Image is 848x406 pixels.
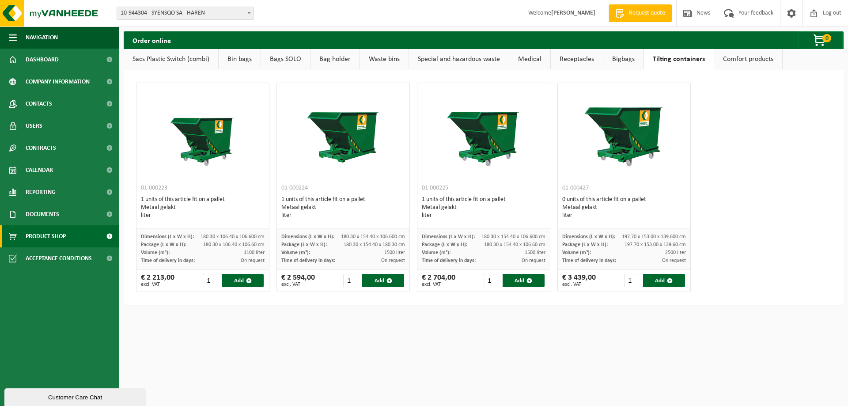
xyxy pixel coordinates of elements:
[244,250,265,255] span: 1100 liter
[381,258,405,263] span: On request
[141,258,195,263] span: Time of delivery in days:
[141,274,174,287] div: € 2 213,00
[481,234,545,239] span: 180.30 x 154.40 x 106.600 cm
[281,250,310,255] span: Volume (m³):
[281,204,405,212] div: Metaal gelakt
[124,49,218,69] a: Sacs Plastic Switch (combi)
[562,204,686,212] div: Metaal gelakt
[141,204,265,212] div: Metaal gelakt
[117,7,254,19] span: 10-944304 - SYENSQO SA - HAREN
[562,282,596,287] span: excl. VAT
[344,242,405,247] span: 180.30 x 154.40 x 180.30 cm
[26,49,59,71] span: Dashboard
[422,212,545,220] div: liter
[26,225,66,247] span: Product Shop
[281,212,405,220] div: liter
[409,49,509,69] a: Special and hazardous waste
[141,196,265,220] div: 1 units of this article fit on a pallet
[281,196,405,220] div: 1 units of this article fit on a pallet
[203,274,221,287] input: 1
[562,242,608,247] span: Package (L x W x H):
[281,234,334,239] span: Dimensions (L x W x H):
[509,49,550,69] a: Medical
[609,4,672,22] a: Request quote
[281,185,308,191] span: 01-000224
[603,49,644,69] a: Bigbags
[141,250,170,255] span: Volume (m³):
[422,242,467,247] span: Package (L x W x H):
[26,115,42,137] span: Users
[439,83,528,171] img: 01-000225
[310,49,360,69] a: Bag holder
[343,274,361,287] input: 1
[625,242,686,247] span: 197.70 x 153.00 x 139.60 cm
[203,242,265,247] span: 180.30 x 106.40 x 106.60 cm
[422,258,476,263] span: Time of delivery in days:
[4,387,148,406] iframe: chat widget
[624,274,642,287] input: 1
[580,83,668,171] img: 01-000427
[26,203,59,225] span: Documents
[714,49,782,69] a: Comfort products
[422,282,455,287] span: excl. VAT
[117,7,254,20] span: 10-944304 - SYENSQO SA - HAREN
[141,242,186,247] span: Package (L x W x H):
[341,234,405,239] span: 180.30 x 154.40 x 106.600 cm
[141,185,167,191] span: 01-000223
[551,10,595,16] strong: [PERSON_NAME]
[503,274,545,287] button: Add
[422,250,450,255] span: Volume (m³):
[525,250,545,255] span: 1500 liter
[562,250,591,255] span: Volume (m³):
[662,258,686,263] span: On request
[562,274,596,287] div: € 3 439,00
[26,159,53,181] span: Calendar
[281,258,335,263] span: Time of delivery in days:
[261,49,310,69] a: Bags SOLO
[141,234,194,239] span: Dimensions (L x W x H):
[551,49,603,69] a: Receptacles
[562,234,615,239] span: Dimensions (L x W x H):
[362,274,404,287] button: Add
[26,247,92,269] span: Acceptance conditions
[26,93,52,115] span: Contacts
[422,185,448,191] span: 01-000225
[222,274,264,287] button: Add
[422,204,545,212] div: Metaal gelakt
[422,196,545,220] div: 1 units of this article fit on a pallet
[219,49,261,69] a: Bin bags
[644,49,714,69] a: Tilting containers
[141,282,174,287] span: excl. VAT
[562,258,616,263] span: Time of delivery in days:
[484,274,502,287] input: 1
[643,274,685,287] button: Add
[384,250,405,255] span: 1500 liter
[26,71,90,93] span: Company information
[241,258,265,263] span: On request
[665,250,686,255] span: 2500 liter
[622,234,686,239] span: 197.70 x 153.00 x 139.600 cm
[26,27,58,49] span: Navigation
[627,9,667,18] span: Request quote
[124,31,180,49] h2: Order online
[562,212,686,220] div: liter
[562,196,686,220] div: 0 units of this article fit on a pallet
[201,234,265,239] span: 180.30 x 106.40 x 106.600 cm
[522,258,545,263] span: On request
[299,83,387,171] img: 01-000224
[281,282,315,287] span: excl. VAT
[422,274,455,287] div: € 2 704,00
[422,234,475,239] span: Dimensions (L x W x H):
[822,34,831,42] span: 0
[141,212,265,220] div: liter
[799,31,843,49] button: 0
[26,181,56,203] span: Reporting
[281,242,327,247] span: Package (L x W x H):
[360,49,409,69] a: Waste bins
[26,137,56,159] span: Contracts
[159,83,247,171] img: 01-000223
[484,242,545,247] span: 180.30 x 154.40 x 106.60 cm
[562,185,589,191] span: 01-000427
[281,274,315,287] div: € 2 594,00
